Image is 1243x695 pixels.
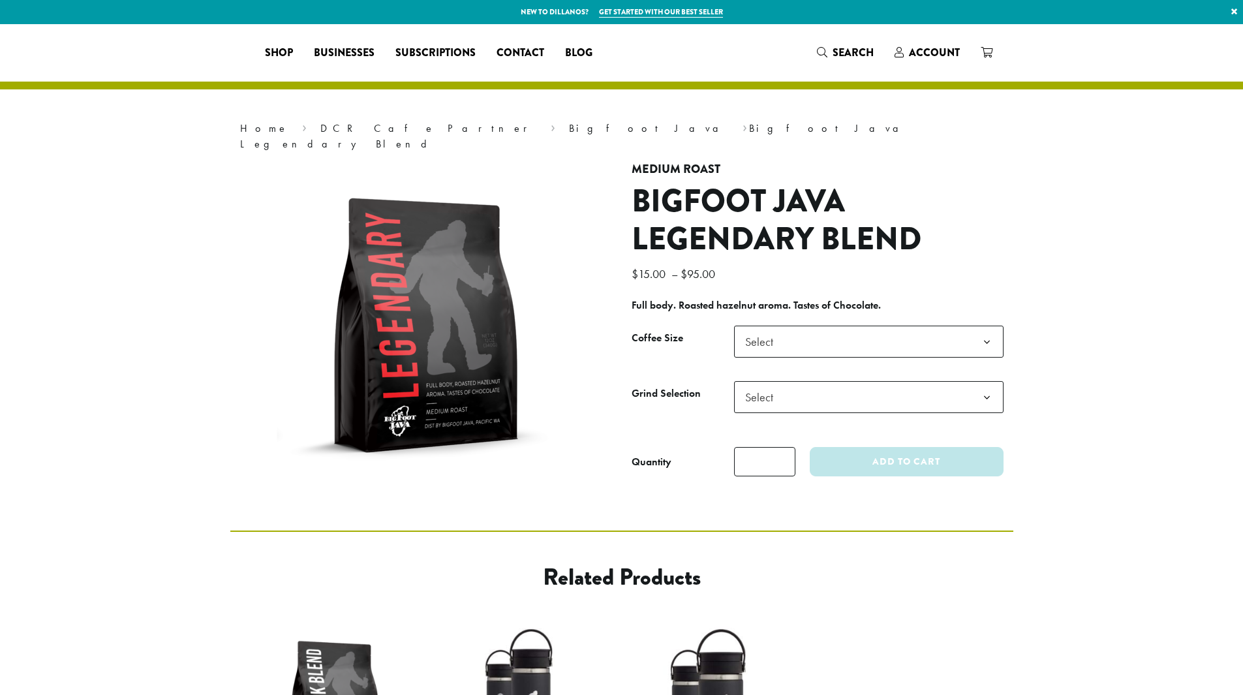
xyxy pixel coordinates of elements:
a: Get started with our best seller [599,7,723,18]
span: $ [632,266,638,281]
img: Big Foot Java | Legendary Blend 12 oz [263,162,589,489]
span: Shop [265,45,293,61]
label: Grind Selection [632,384,734,403]
span: Search [833,45,874,60]
a: Shop [254,42,303,63]
b: Full body. Roasted hazelnut aroma. Tastes of Chocolate. [632,298,881,312]
input: Product quantity [734,447,795,476]
span: Select [734,326,1004,358]
span: – [671,266,678,281]
span: Select [734,381,1004,413]
a: Bigfoot Java [569,121,729,135]
nav: Breadcrumb [240,121,1004,152]
button: Add to cart [810,447,1003,476]
span: › [743,116,747,136]
span: $ [681,266,687,281]
span: Account [909,45,960,60]
h2: Related products [335,563,908,591]
a: Home [240,121,288,135]
h4: Medium Roast [632,162,1004,177]
h1: Bigfoot Java Legendary Blend [632,183,1004,258]
div: Quantity [632,454,671,470]
span: Businesses [314,45,375,61]
a: DCR Cafe Partner [320,121,536,135]
bdi: 15.00 [632,266,669,281]
bdi: 95.00 [681,266,718,281]
span: Contact [497,45,544,61]
span: Subscriptions [395,45,476,61]
span: Select [740,329,786,354]
label: Coffee Size [632,329,734,348]
span: › [551,116,555,136]
a: Search [806,42,884,63]
span: Blog [565,45,592,61]
span: › [302,116,307,136]
span: Select [740,384,786,410]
